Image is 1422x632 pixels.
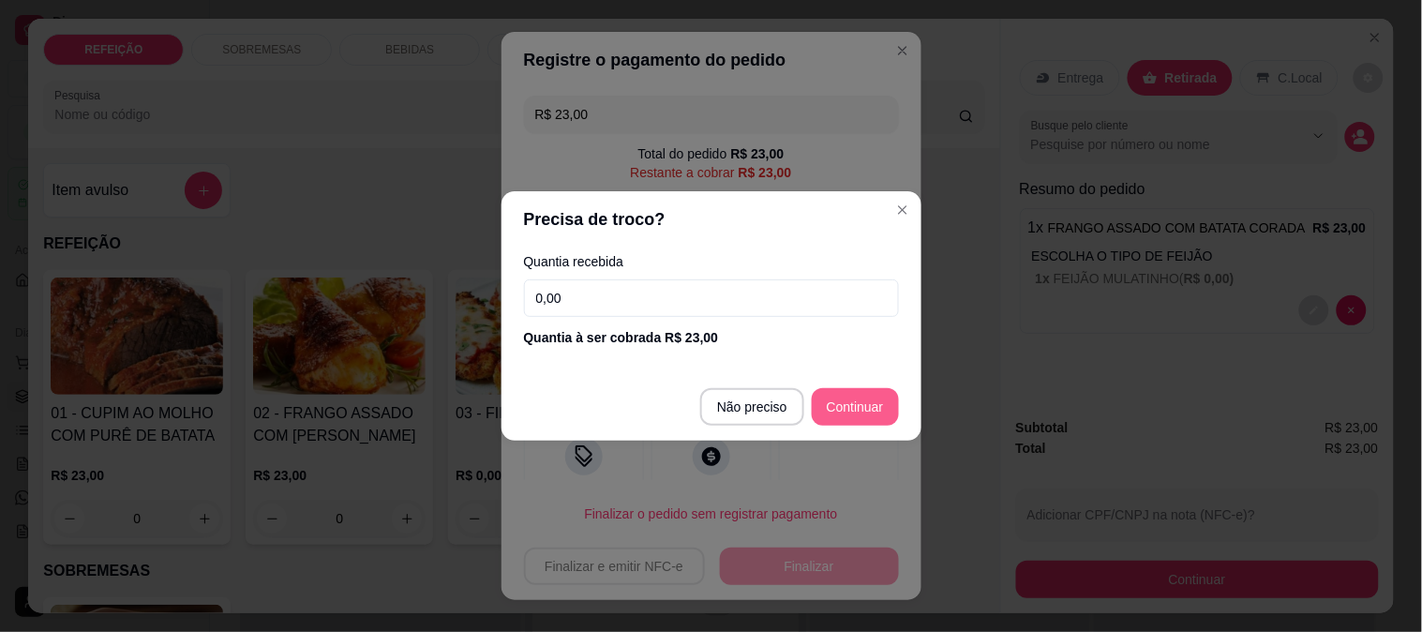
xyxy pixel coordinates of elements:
button: Close [888,195,918,225]
button: Continuar [812,388,899,426]
div: Quantia à ser cobrada R$ 23,00 [524,328,899,347]
button: Não preciso [700,388,804,426]
label: Quantia recebida [524,255,899,268]
header: Precisa de troco? [501,191,921,248]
